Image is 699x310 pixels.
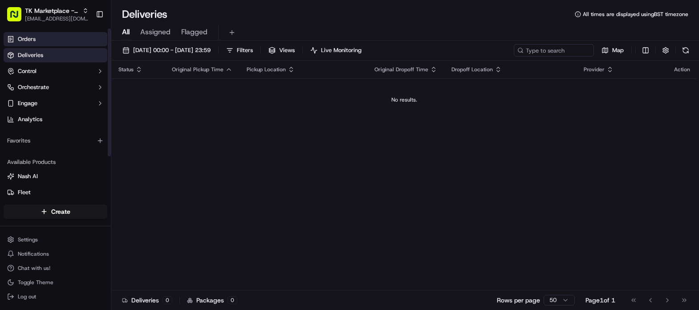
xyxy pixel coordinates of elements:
input: Got a question? Start typing here... [23,57,160,67]
span: Orchestrate [18,83,49,91]
div: Available Products [4,155,107,169]
button: Toggle Theme [4,276,107,289]
div: We're available if you need us! [30,94,113,101]
span: Status [118,66,134,73]
span: Settings [18,236,38,243]
button: [DATE] 00:00 - [DATE] 23:59 [118,44,215,57]
button: Settings [4,233,107,246]
span: Chat with us! [18,265,50,272]
button: Engage [4,96,107,110]
span: API Documentation [84,129,143,138]
span: Flagged [181,27,207,37]
div: Start new chat [30,85,146,94]
span: Fleet [18,188,31,196]
button: Live Monitoring [306,44,366,57]
a: Powered byPylon [63,151,108,158]
button: Log out [4,290,107,303]
a: 📗Knowledge Base [5,126,72,142]
button: Chat with us! [4,262,107,274]
div: Packages [187,296,237,305]
div: 💻 [75,130,82,137]
a: Deliveries [4,48,107,62]
input: Type to search [514,44,594,57]
a: Nash AI [7,172,104,180]
button: Start new chat [151,88,162,98]
div: Action [674,66,690,73]
a: 💻API Documentation [72,126,146,142]
a: Analytics [4,112,107,126]
span: Original Pickup Time [172,66,224,73]
div: 0 [163,296,172,304]
button: Filters [222,44,257,57]
button: [EMAIL_ADDRESS][DOMAIN_NAME] [25,15,89,22]
div: No results. [115,96,694,103]
span: Analytics [18,115,42,123]
span: All times are displayed using BST timezone [583,11,688,18]
button: TK Marketplace - TKD[EMAIL_ADDRESS][DOMAIN_NAME] [4,4,92,25]
button: TK Marketplace - TKD [25,6,79,15]
button: Fleet [4,185,107,200]
span: Control [18,67,37,75]
span: Live Monitoring [321,46,362,54]
span: Notifications [18,250,49,257]
p: Welcome 👋 [9,36,162,50]
span: Engage [18,99,37,107]
span: Create [51,207,70,216]
span: Map [612,46,624,54]
button: Nash AI [4,169,107,184]
div: 0 [228,296,237,304]
div: Page 1 of 1 [585,296,615,305]
span: Pickup Location [247,66,286,73]
h1: Deliveries [122,7,167,21]
span: Provider [584,66,605,73]
span: Original Dropoff Time [374,66,428,73]
button: Control [4,64,107,78]
img: Nash [9,9,27,27]
img: 1736555255976-a54dd68f-1ca7-489b-9aae-adbdc363a1c4 [9,85,25,101]
span: Toggle Theme [18,279,53,286]
span: Assigned [140,27,171,37]
div: Deliveries [122,296,172,305]
div: Favorites [4,134,107,148]
span: Nash AI [18,172,38,180]
span: Knowledge Base [18,129,68,138]
p: Rows per page [497,296,540,305]
a: Fleet [7,188,104,196]
button: Orchestrate [4,80,107,94]
span: Dropoff Location [451,66,493,73]
button: Map [597,44,628,57]
span: Orders [18,35,36,43]
span: [DATE] 00:00 - [DATE] 23:59 [133,46,211,54]
button: Views [264,44,299,57]
span: Log out [18,293,36,300]
span: Pylon [89,151,108,158]
span: All [122,27,130,37]
a: Orders [4,32,107,46]
span: Views [279,46,295,54]
button: Refresh [679,44,692,57]
span: Deliveries [18,51,43,59]
button: Create [4,204,107,219]
div: 📗 [9,130,16,137]
button: Notifications [4,248,107,260]
span: Filters [237,46,253,54]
